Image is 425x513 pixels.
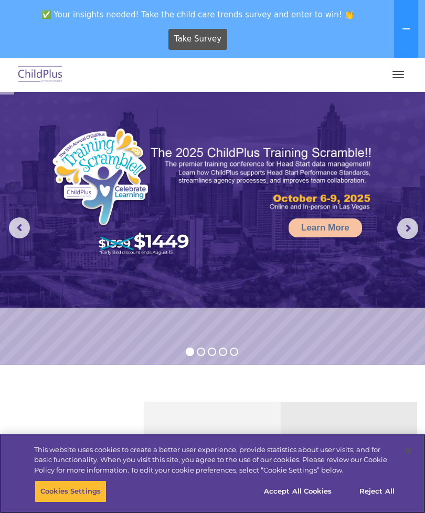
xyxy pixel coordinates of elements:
button: Accept All Cookies [258,480,337,502]
div: This website uses cookies to create a better user experience, provide statistics about user visit... [34,445,396,476]
button: Close [397,439,420,463]
a: Take Survey [168,29,228,50]
a: Learn More [289,218,362,237]
button: Cookies Settings [35,480,107,502]
button: Reject All [344,480,410,502]
span: ✅ Your insights needed! Take the child care trends survey and enter to win! 👏 [4,4,392,25]
span: Take Survey [174,30,221,48]
img: ChildPlus by Procare Solutions [16,62,65,87]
